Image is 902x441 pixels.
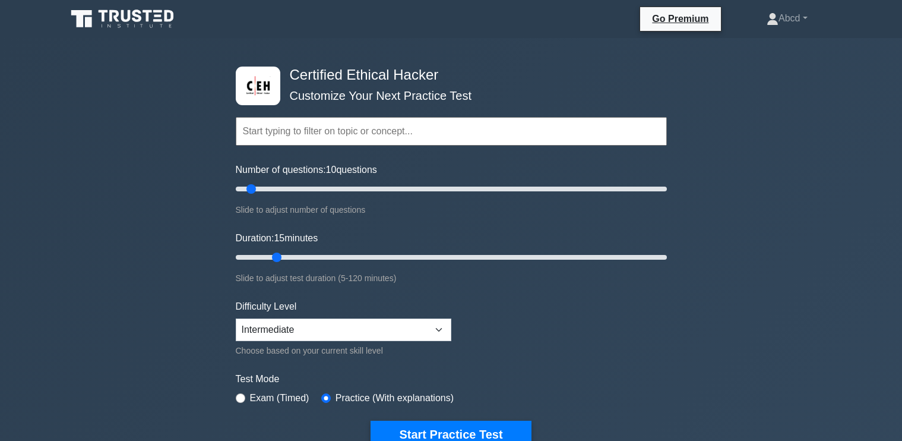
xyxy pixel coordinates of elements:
[236,231,318,245] label: Duration: minutes
[645,11,716,26] a: Go Premium
[236,372,667,386] label: Test Mode
[274,233,284,243] span: 15
[236,300,297,314] label: Difficulty Level
[250,391,309,405] label: Exam (Timed)
[236,344,451,358] div: Choose based on your current skill level
[236,203,667,217] div: Slide to adjust number of questions
[285,67,609,84] h4: Certified Ethical Hacker
[236,271,667,285] div: Slide to adjust test duration (5-120 minutes)
[236,163,377,177] label: Number of questions: questions
[738,7,836,30] a: Abcd
[326,165,337,175] span: 10
[236,117,667,146] input: Start typing to filter on topic or concept...
[336,391,454,405] label: Practice (With explanations)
